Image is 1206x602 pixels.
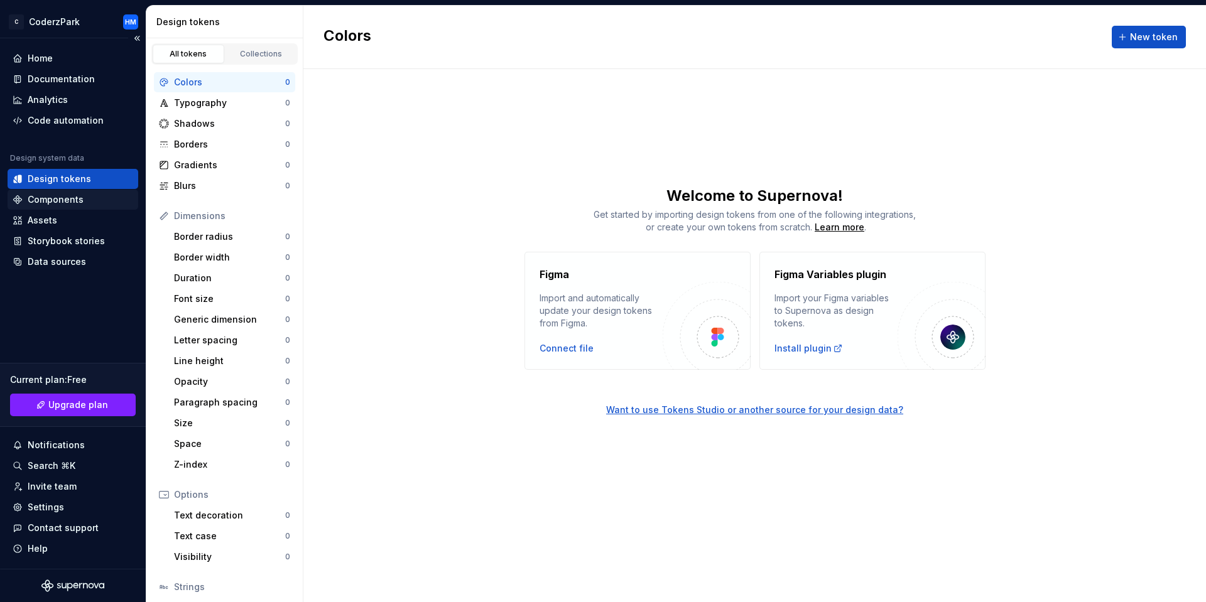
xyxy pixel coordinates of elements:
[285,98,290,108] div: 0
[285,314,290,325] div: 0
[28,542,48,555] div: Help
[594,209,916,232] span: Get started by importing design tokens from one of the following integrations, or create your own...
[285,181,290,191] div: 0
[174,313,285,326] div: Generic dimension
[285,552,290,562] div: 0
[169,505,295,525] a: Text decoration0
[154,72,295,92] a: Colors0
[10,394,136,416] a: Upgrade plan
[285,397,290,407] div: 0
[169,268,295,288] a: Duration0
[28,460,75,472] div: Search ⌘K
[169,372,295,392] a: Opacity0
[1130,31,1178,43] span: New token
[285,335,290,345] div: 0
[169,547,295,567] a: Visibility0
[169,454,295,475] a: Z-index0
[540,342,594,355] button: Connect file
[8,110,138,131] a: Code automation
[540,292,663,330] div: Import and automatically update your design tokens from Figma.
[28,114,104,127] div: Code automation
[285,377,290,387] div: 0
[8,231,138,251] a: Storybook stories
[28,501,64,513] div: Settings
[41,579,104,592] a: Supernova Logo
[154,134,295,154] a: Borders0
[169,392,295,412] a: Paragraph spacing0
[174,458,285,471] div: Z-index
[174,117,285,130] div: Shadows
[154,114,295,134] a: Shadows0
[285,356,290,366] div: 0
[174,159,285,171] div: Gradients
[174,334,285,347] div: Letter spacing
[174,581,290,593] div: Strings
[8,456,138,476] button: Search ⌘K
[28,480,77,493] div: Invite team
[303,186,1206,206] div: Welcome to Supernova!
[8,90,138,110] a: Analytics
[8,476,138,497] a: Invite team
[174,251,285,264] div: Border width
[8,69,138,89] a: Documentation
[303,370,1206,416] a: Want to use Tokens Studio or another source for your design data?
[285,531,290,541] div: 0
[28,522,99,534] div: Contact support
[3,8,143,35] button: CCoderzParkHM
[174,138,285,151] div: Borders
[1112,26,1186,48] button: New token
[285,232,290,242] div: 0
[285,294,290,304] div: 0
[9,14,24,30] div: C
[285,439,290,449] div: 0
[154,155,295,175] a: Gradients0
[230,49,293,59] div: Collections
[323,26,371,48] h2: Colors
[174,417,285,429] div: Size
[540,267,569,282] h4: Figma
[285,160,290,170] div: 0
[169,289,295,309] a: Font size0
[28,235,105,247] div: Storybook stories
[174,551,285,563] div: Visibility
[48,399,108,411] span: Upgrade plan
[815,221,864,234] a: Learn more
[169,351,295,371] a: Line height0
[774,342,843,355] a: Install plugin
[169,227,295,247] a: Border radius0
[174,375,285,388] div: Opacity
[10,153,84,163] div: Design system data
[174,210,290,222] div: Dimensions
[28,193,84,206] div: Components
[28,439,85,451] div: Notifications
[10,374,136,386] div: Current plan : Free
[8,169,138,189] a: Design tokens
[169,330,295,350] a: Letter spacing0
[169,247,295,267] a: Border width0
[285,139,290,149] div: 0
[8,190,138,210] a: Components
[169,309,295,330] a: Generic dimension0
[774,292,898,330] div: Import your Figma variables to Supernova as design tokens.
[28,73,95,85] div: Documentation
[28,52,53,65] div: Home
[8,435,138,455] button: Notifications
[285,119,290,129] div: 0
[606,404,903,416] button: Want to use Tokens Studio or another source for your design data?
[174,396,285,409] div: Paragraph spacing
[154,93,295,113] a: Typography0
[169,526,295,546] a: Text case0
[28,255,86,268] div: Data sources
[125,17,136,27] div: HM
[169,413,295,433] a: Size0
[285,418,290,428] div: 0
[174,76,285,89] div: Colors
[28,173,91,185] div: Design tokens
[8,252,138,272] a: Data sources
[28,214,57,227] div: Assets
[28,94,68,106] div: Analytics
[169,434,295,454] a: Space0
